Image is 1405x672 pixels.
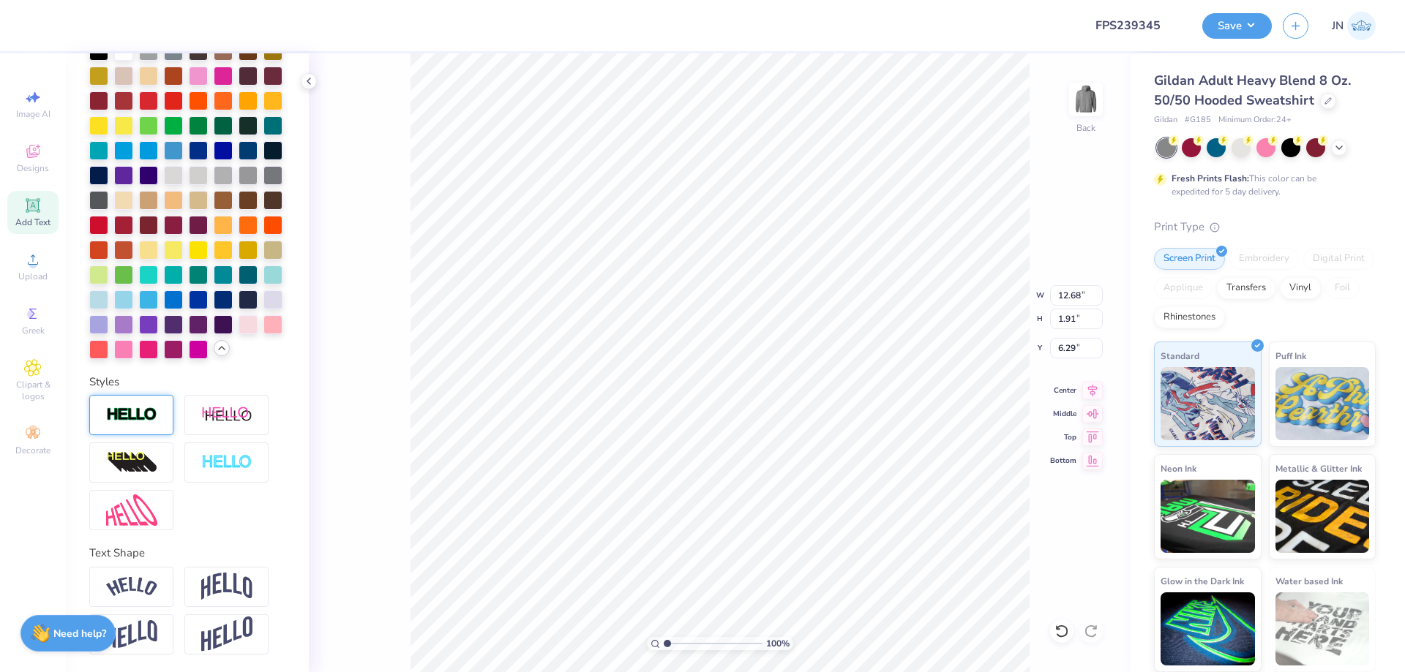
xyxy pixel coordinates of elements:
[1161,592,1255,665] img: Glow in the Dark Ink
[1050,385,1076,396] span: Center
[1275,367,1370,440] img: Puff Ink
[201,454,252,471] img: Negative Space
[1161,480,1255,553] img: Neon Ink
[1154,72,1351,109] span: Gildan Adult Heavy Blend 8 Oz. 50/50 Hooded Sweatshirt
[201,573,252,600] img: Arch
[1161,348,1199,363] span: Standard
[1172,172,1352,198] div: This color can be expedited for 5 day delivery.
[1303,248,1374,270] div: Digital Print
[1076,121,1095,135] div: Back
[106,494,157,526] img: Free Distort
[1275,592,1370,665] img: Water based Ink
[1154,219,1376,235] div: Print Type
[1154,306,1225,328] div: Rhinestones
[1218,114,1292,127] span: Minimum Order: 24 +
[766,637,790,650] span: 100 %
[1325,277,1360,299] div: Foil
[1229,248,1299,270] div: Embroidery
[1275,573,1343,589] span: Water based Ink
[15,216,50,228] span: Add Text
[1050,456,1076,466] span: Bottom
[1217,277,1275,299] div: Transfers
[1154,248,1225,270] div: Screen Print
[106,620,157,649] img: Flag
[1275,480,1370,553] img: Metallic & Glitter Ink
[1280,277,1321,299] div: Vinyl
[1332,18,1344,34] span: JN
[1347,12,1376,40] img: Jacky Noya
[1161,367,1255,440] img: Standard
[1172,173,1249,184] strong: Fresh Prints Flash:
[22,325,45,336] span: Greek
[7,379,59,402] span: Clipart & logos
[1185,114,1211,127] span: # G185
[1202,13,1272,39] button: Save
[106,451,157,475] img: 3d Illusion
[89,545,285,562] div: Text Shape
[15,445,50,456] span: Decorate
[16,108,50,120] span: Image AI
[1154,114,1177,127] span: Gildan
[106,577,157,597] img: Arc
[1332,12,1376,40] a: JN
[1161,573,1244,589] span: Glow in the Dark Ink
[1161,461,1196,476] span: Neon Ink
[201,616,252,652] img: Rise
[106,407,157,423] img: Stroke
[1050,409,1076,419] span: Middle
[1275,348,1306,363] span: Puff Ink
[53,627,106,641] strong: Need help?
[18,271,48,282] span: Upload
[1071,85,1101,114] img: Back
[1084,11,1191,40] input: Untitled Design
[201,406,252,424] img: Shadow
[1050,432,1076,442] span: Top
[1154,277,1213,299] div: Applique
[1275,461,1362,476] span: Metallic & Glitter Ink
[89,374,285,390] div: Styles
[17,162,49,174] span: Designs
